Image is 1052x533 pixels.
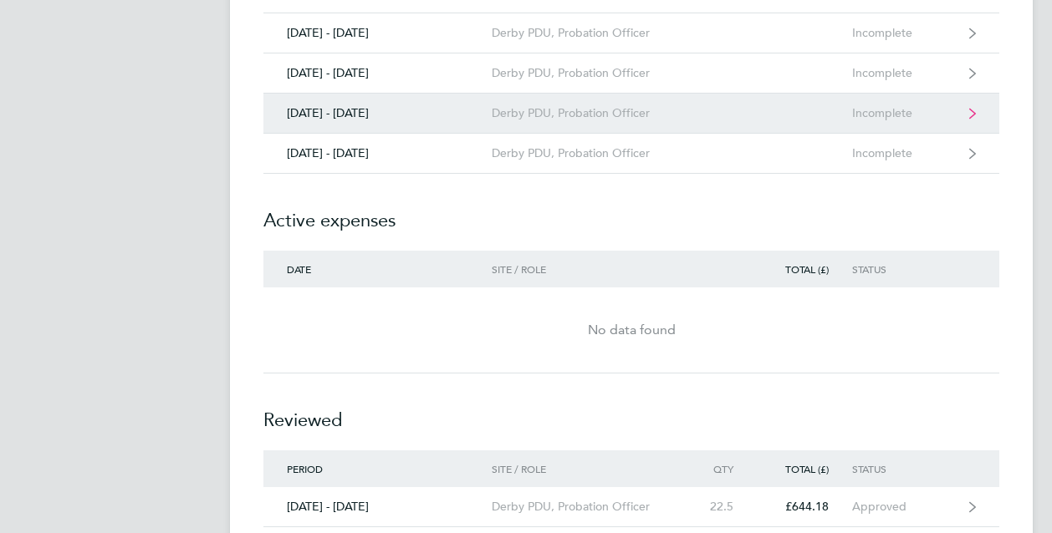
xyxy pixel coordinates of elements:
[492,106,683,120] div: Derby PDU, Probation Officer
[263,106,492,120] div: [DATE] - [DATE]
[263,26,492,40] div: [DATE] - [DATE]
[492,500,683,514] div: Derby PDU, Probation Officer
[263,66,492,80] div: [DATE] - [DATE]
[757,263,852,275] div: Total (£)
[852,463,955,475] div: Status
[263,500,492,514] div: [DATE] - [DATE]
[263,320,999,340] div: No data found
[852,263,955,275] div: Status
[263,134,999,174] a: [DATE] - [DATE]Derby PDU, Probation OfficerIncomplete
[492,146,683,160] div: Derby PDU, Probation Officer
[757,463,852,475] div: Total (£)
[852,106,955,120] div: Incomplete
[263,174,999,251] h2: Active expenses
[263,146,492,160] div: [DATE] - [DATE]
[263,487,999,527] a: [DATE] - [DATE]Derby PDU, Probation Officer22.5£644.18Approved
[852,66,955,80] div: Incomplete
[683,463,757,475] div: Qty
[852,26,955,40] div: Incomplete
[492,463,683,475] div: Site / Role
[683,500,757,514] div: 22.5
[757,500,852,514] div: £644.18
[852,146,955,160] div: Incomplete
[263,13,999,53] a: [DATE] - [DATE]Derby PDU, Probation OfficerIncomplete
[492,66,683,80] div: Derby PDU, Probation Officer
[492,26,683,40] div: Derby PDU, Probation Officer
[287,462,323,475] span: Period
[263,94,999,134] a: [DATE] - [DATE]Derby PDU, Probation OfficerIncomplete
[263,373,999,450] h2: Reviewed
[263,53,999,94] a: [DATE] - [DATE]Derby PDU, Probation OfficerIncomplete
[852,500,955,514] div: Approved
[263,263,492,275] div: Date
[492,263,683,275] div: Site / Role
